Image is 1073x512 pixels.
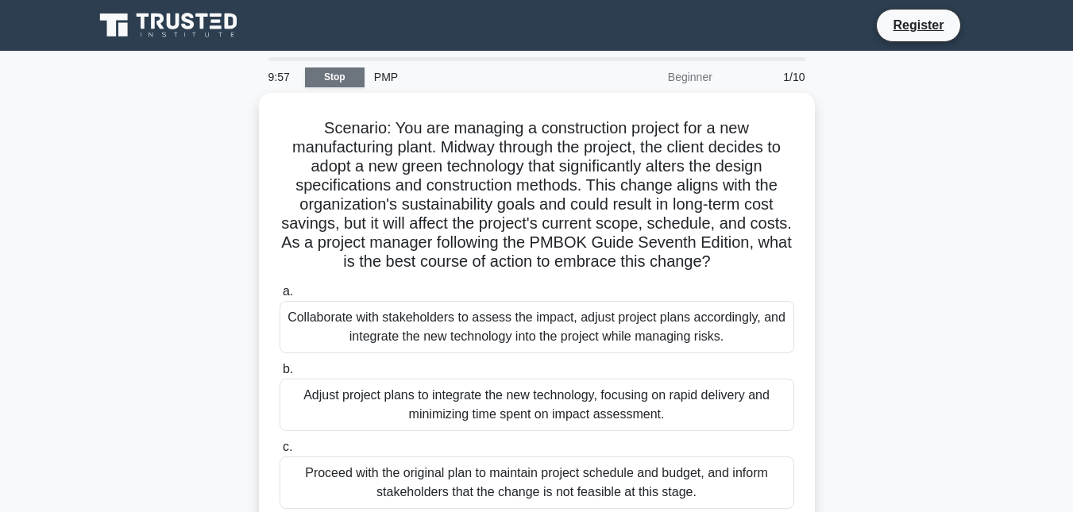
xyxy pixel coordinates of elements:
[283,440,292,453] span: c.
[259,61,305,93] div: 9:57
[583,61,722,93] div: Beginner
[280,379,794,431] div: Adjust project plans to integrate the new technology, focusing on rapid delivery and minimizing t...
[280,456,794,509] div: Proceed with the original plan to maintain project schedule and budget, and inform stakeholders t...
[278,118,796,272] h5: Scenario: You are managing a construction project for a new manufacturing plant. Midway through t...
[280,301,794,353] div: Collaborate with stakeholders to assess the impact, adjust project plans accordingly, and integra...
[305,67,365,87] a: Stop
[883,15,953,35] a: Register
[365,61,583,93] div: PMP
[283,362,293,375] span: b.
[283,284,293,298] span: a.
[722,61,815,93] div: 1/10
